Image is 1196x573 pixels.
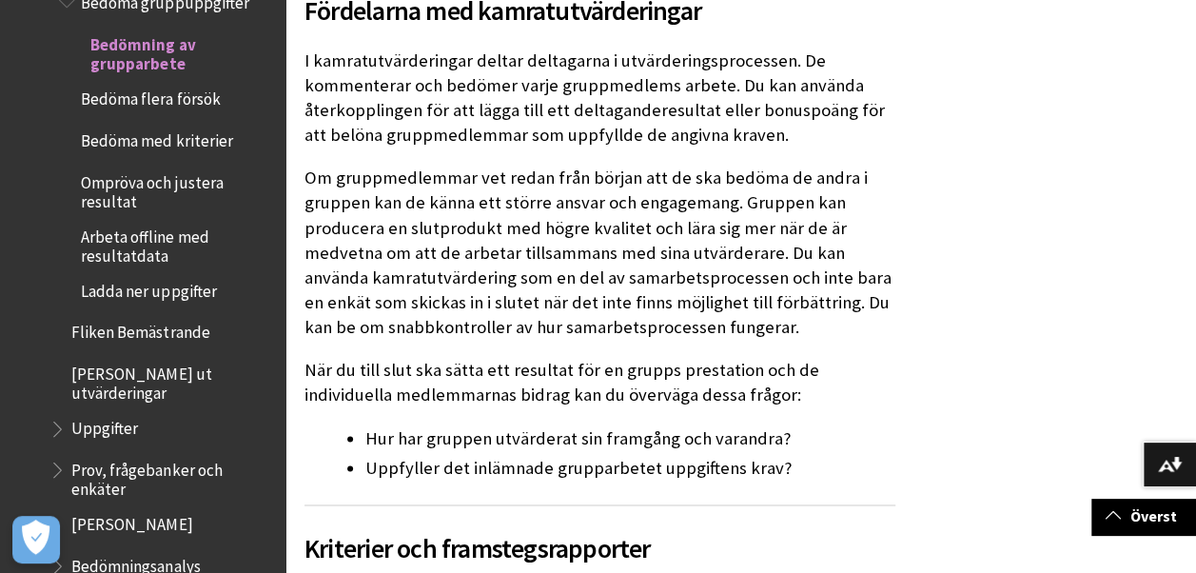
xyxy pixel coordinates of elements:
[365,455,895,482] li: Uppfyller det inlämnade grupparbetet uppgiftens krav?
[81,167,272,211] span: Ompröva och justera resultat
[304,504,895,568] h2: Kriterier och framstegsrapporter
[81,221,272,266] span: Arbeta offline med resultatdata
[12,516,60,563] button: Open Preferences
[71,317,209,343] span: Fliken Bemästrande
[365,425,895,452] li: Hur har gruppen utvärderat sin framgång och varandra?
[71,358,272,403] span: [PERSON_NAME] ut utvärderingar
[1091,499,1196,534] a: Överst
[81,84,220,109] span: Bedöma flera försök
[71,454,272,499] span: Prov, frågebanker och enkäter
[71,508,192,534] span: [PERSON_NAME]
[90,29,272,73] span: Bedömning av grupparbete
[81,125,232,150] span: Bedöma med kriterier
[304,358,895,407] p: När du till slut ska sätta ett resultat för en grupps prestation och de individuella medlemmarnas...
[81,275,216,301] span: Ladda ner uppgifter
[71,413,138,439] span: Uppgifter
[304,49,895,148] p: I kamratutvärderingar deltar deltagarna i utvärderingsprocessen. De kommenterar och bedömer varje...
[304,166,895,340] p: Om gruppmedlemmar vet redan från början att de ska bedöma de andra i gruppen kan de känna ett stö...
